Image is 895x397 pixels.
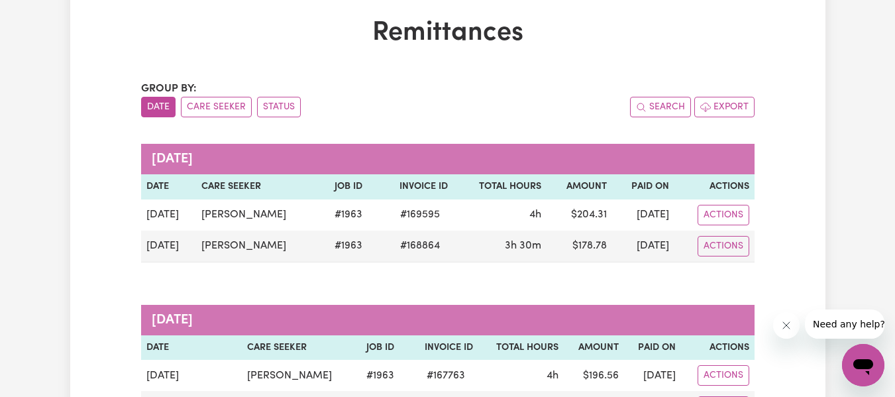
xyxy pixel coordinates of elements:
th: Invoice ID [368,174,452,199]
td: [DATE] [141,360,242,391]
th: Invoice ID [399,335,478,361]
td: # 1963 [319,199,368,231]
td: [DATE] [141,231,196,262]
td: $ 204.31 [547,199,612,231]
button: Actions [698,205,749,225]
span: # 168864 [392,238,448,254]
caption: [DATE] [141,144,755,174]
h1: Remittances [141,17,755,49]
span: # 167763 [419,368,473,384]
button: Actions [698,236,749,256]
td: [PERSON_NAME] [242,360,354,391]
span: 4 hours [529,209,541,220]
iframe: Button to launch messaging window [842,344,884,386]
span: Need any help? [8,9,80,20]
td: $ 196.56 [564,360,624,391]
th: Date [141,335,242,361]
th: Actions [674,174,755,199]
span: # 169595 [392,207,448,223]
th: Amount [547,174,612,199]
th: Care Seeker [242,335,354,361]
th: Paid On [624,335,681,361]
th: Actions [681,335,755,361]
td: [DATE] [612,231,674,262]
button: sort invoices by paid status [257,97,301,117]
button: sort invoices by date [141,97,176,117]
td: [PERSON_NAME] [196,231,319,262]
span: 4 hours [547,370,558,381]
td: [DATE] [624,360,681,391]
th: Care Seeker [196,174,319,199]
th: Total Hours [453,174,547,199]
td: # 1963 [354,360,399,391]
td: # 1963 [319,231,368,262]
td: [DATE] [612,199,674,231]
span: Group by: [141,84,197,94]
iframe: Message from company [805,310,884,339]
th: Amount [564,335,624,361]
button: Actions [698,365,749,386]
caption: [DATE] [141,305,755,335]
td: $ 178.78 [547,231,612,262]
span: 3 hours 30 minutes [505,241,541,251]
button: Search [630,97,691,117]
th: Date [141,174,196,199]
td: [DATE] [141,199,196,231]
td: [PERSON_NAME] [196,199,319,231]
iframe: Close message [773,312,800,339]
th: Job ID [354,335,399,361]
button: sort invoices by care seeker [181,97,252,117]
th: Job ID [319,174,368,199]
button: Export [694,97,755,117]
th: Total Hours [478,335,564,361]
th: Paid On [612,174,674,199]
